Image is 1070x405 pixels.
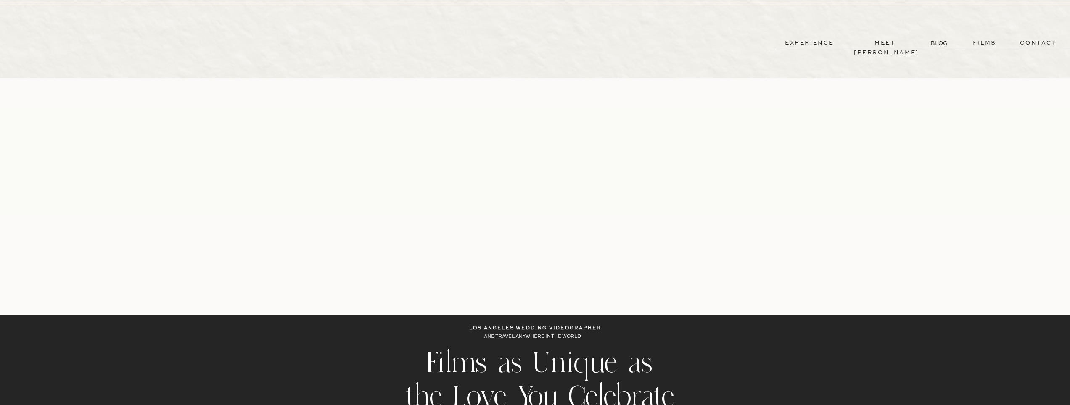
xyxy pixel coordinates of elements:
[930,39,949,47] a: BLOG
[1008,38,1069,48] a: contact
[778,38,840,48] a: experience
[469,326,601,331] b: los angeles wedding videographer
[854,38,916,48] a: meet [PERSON_NAME]
[484,333,587,342] p: AND TRAVEL ANYWHERE IN THE WORLD
[964,38,1005,48] a: films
